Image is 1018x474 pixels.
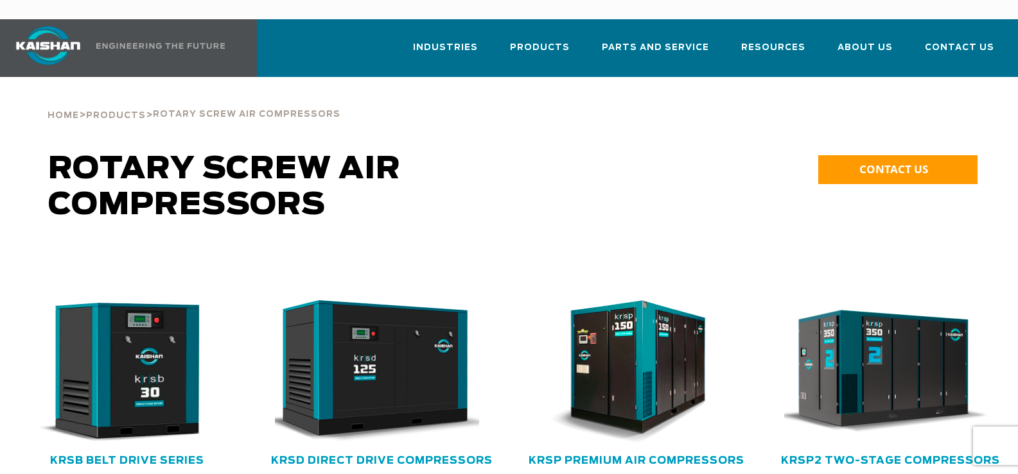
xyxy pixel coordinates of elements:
[48,154,401,221] span: Rotary Screw Air Compressors
[86,109,146,121] a: Products
[50,455,204,466] a: KRSB Belt Drive Series
[784,300,997,444] div: krsp350
[602,31,709,74] a: Parts and Service
[925,31,994,74] a: Contact Us
[96,43,225,49] img: Engineering the future
[520,300,734,444] img: krsp150
[602,40,709,55] span: Parts and Service
[925,40,994,55] span: Contact Us
[86,112,146,120] span: Products
[859,162,928,176] span: CONTACT US
[741,31,805,74] a: Resources
[529,455,744,466] a: KRSP Premium Air Compressors
[265,300,479,444] img: krsd125
[48,112,79,120] span: Home
[741,40,805,55] span: Resources
[413,40,478,55] span: Industries
[48,77,340,126] div: > >
[510,40,570,55] span: Products
[838,31,893,74] a: About Us
[413,31,478,74] a: Industries
[21,300,234,444] div: krsb30
[48,109,79,121] a: Home
[781,455,1000,466] a: KRSP2 Two-Stage Compressors
[275,300,488,444] div: krsd125
[510,31,570,74] a: Products
[153,110,340,119] span: Rotary Screw Air Compressors
[818,155,978,184] a: CONTACT US
[271,455,493,466] a: KRSD Direct Drive Compressors
[11,300,225,444] img: krsb30
[775,300,988,444] img: krsp350
[530,300,743,444] div: krsp150
[838,40,893,55] span: About Us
